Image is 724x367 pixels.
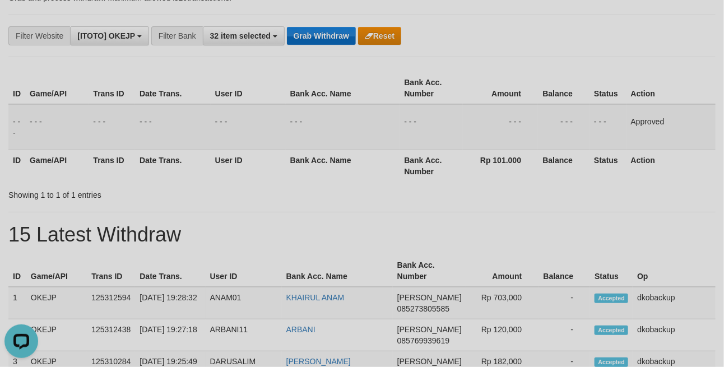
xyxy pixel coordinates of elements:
[595,326,628,335] span: Accepted
[206,319,282,351] td: ARBANI11
[287,27,356,45] button: Grab Withdraw
[87,319,135,351] td: 125312438
[538,104,590,150] td: - - -
[26,255,87,287] th: Game/API
[397,325,462,334] span: [PERSON_NAME]
[539,319,591,351] td: -
[466,255,539,287] th: Amount
[211,150,286,182] th: User ID
[89,150,135,182] th: Trans ID
[26,319,87,351] td: OKEJP
[87,287,135,319] td: 125312594
[286,293,345,302] a: KHAIRUL ANAM
[393,255,466,287] th: Bank Acc. Number
[590,255,633,287] th: Status
[8,185,293,201] div: Showing 1 to 1 of 1 entries
[595,357,628,367] span: Accepted
[463,72,538,104] th: Amount
[89,104,135,150] td: - - -
[8,255,26,287] th: ID
[626,150,716,182] th: Action
[286,72,400,104] th: Bank Acc. Name
[87,255,135,287] th: Trans ID
[538,72,590,104] th: Balance
[135,287,205,319] td: [DATE] 19:28:32
[135,255,205,287] th: Date Trans.
[466,287,539,319] td: Rp 703,000
[633,319,716,351] td: dkobackup
[590,150,626,182] th: Status
[206,287,282,319] td: ANAM01
[358,27,401,45] button: Reset
[211,72,286,104] th: User ID
[151,26,203,45] div: Filter Bank
[8,319,26,351] td: 2
[8,104,25,150] td: - - -
[626,104,716,150] td: Approved
[210,31,271,40] span: 32 item selected
[590,104,626,150] td: - - -
[135,319,205,351] td: [DATE] 19:27:18
[400,72,462,104] th: Bank Acc. Number
[539,255,591,287] th: Balance
[400,150,462,182] th: Bank Acc. Number
[135,104,211,150] td: - - -
[8,224,716,246] h1: 15 Latest Withdraw
[466,319,539,351] td: Rp 120,000
[397,304,449,313] span: Copy 085273805585 to clipboard
[400,104,462,150] td: - - -
[4,4,38,38] button: Open LiveChat chat widget
[286,104,400,150] td: - - -
[282,255,393,287] th: Bank Acc. Name
[26,287,87,319] td: OKEJP
[286,325,315,334] a: ARBANI
[135,72,211,104] th: Date Trans.
[8,26,70,45] div: Filter Website
[633,287,716,319] td: dkobackup
[77,31,135,40] span: [ITOTO] OKEJP
[8,72,25,104] th: ID
[633,255,716,287] th: Op
[539,287,591,319] td: -
[89,72,135,104] th: Trans ID
[397,357,462,366] span: [PERSON_NAME]
[70,26,149,45] button: [ITOTO] OKEJP
[595,294,628,303] span: Accepted
[590,72,626,104] th: Status
[25,104,89,150] td: - - -
[397,293,462,302] span: [PERSON_NAME]
[203,26,285,45] button: 32 item selected
[206,255,282,287] th: User ID
[538,150,590,182] th: Balance
[135,150,211,182] th: Date Trans.
[8,287,26,319] td: 1
[8,150,25,182] th: ID
[286,357,351,366] a: [PERSON_NAME]
[626,72,716,104] th: Action
[463,104,538,150] td: - - -
[211,104,286,150] td: - - -
[25,150,89,182] th: Game/API
[397,336,449,345] span: Copy 085769939619 to clipboard
[463,150,538,182] th: Rp 101.000
[286,150,400,182] th: Bank Acc. Name
[25,72,89,104] th: Game/API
